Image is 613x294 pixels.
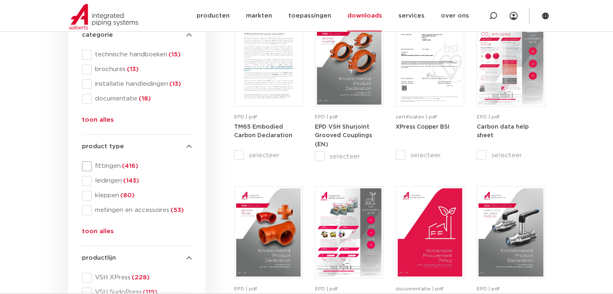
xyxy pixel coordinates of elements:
[92,95,192,103] span: documentatie
[234,150,303,160] label: selecteer
[315,124,372,147] a: EPD VSH Shurjoint Grooved Couplings (EN)
[122,178,139,184] span: (143)
[126,66,139,72] span: (13)
[82,50,192,60] div: technische handboeken(15)
[478,16,543,105] img: NL-Carbon-data-help-sheet-pdf.jpg
[82,94,192,104] div: documentatie(18)
[121,163,138,169] span: (416)
[137,96,151,102] span: (18)
[82,191,192,200] div: kleppen(80)
[315,151,383,161] label: selecteer
[315,286,338,291] span: EPD | pdf
[476,124,528,139] a: Carbon data help sheet
[317,188,381,276] img: Aips-EPD-A4Factsheet_NL-pdf.jpg
[92,80,192,88] span: installatie handleidingen
[236,16,301,105] img: TM65-Embodied-Carbon-Declaration-pdf.jpg
[167,51,181,58] span: (15)
[396,150,464,160] label: selecteer
[82,161,192,171] div: fittingen(416)
[476,286,499,291] span: EPD | pdf
[92,177,192,185] span: leidingen
[236,188,301,276] img: VSH-Shurjoint-Grooved-Fittings_A4EPD_5011523_EN-pdf.jpg
[82,30,192,40] h4: categorie
[476,114,499,119] span: EPD | pdf
[396,286,443,291] span: documentatie | pdf
[315,114,338,119] span: EPD | pdf
[82,227,114,240] button: toon alles
[234,124,292,139] a: TM65 Embodied Carbon Declaration
[119,192,135,198] span: (80)
[478,188,543,276] img: VSH-XPress-Carbon-BallValveDN35-50_A4EPD_5011435-_2024_1.0_EN-pdf.jpg
[92,51,192,59] span: technische handboeken
[234,286,257,291] span: EPD | pdf
[82,115,114,128] button: toon alles
[234,114,257,119] span: EPD | pdf
[82,176,192,186] div: leidingen(143)
[168,81,181,87] span: (13)
[169,207,184,213] span: (53)
[82,253,192,263] h4: productlijn
[82,205,192,215] div: metingen en accessoires(53)
[92,65,192,73] span: brochures
[82,142,192,151] h4: product type
[92,206,192,214] span: metingen en accessoires
[476,150,545,160] label: selecteer
[82,273,192,283] div: VSH XPress(228)
[398,188,462,276] img: Aips_A4Sustainable-Procurement-Policy_5011446_EN-pdf.jpg
[92,162,192,170] span: fittingen
[317,16,381,105] img: VSH-Shurjoint-Grooved-Couplings_A4EPD_5011512_EN-pdf.jpg
[82,79,192,89] div: installatie handleidingen(13)
[82,65,192,74] div: brochures(13)
[92,274,192,282] span: VSH XPress
[92,192,192,200] span: kleppen
[131,274,150,281] span: (228)
[398,16,462,105] img: XPress_Koper_BSI-pdf.jpg
[396,114,437,119] span: certificaten | pdf
[396,124,449,130] a: XPress Copper BSI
